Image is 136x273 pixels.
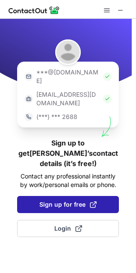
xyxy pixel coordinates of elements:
[36,90,100,107] p: [EMAIL_ADDRESS][DOMAIN_NAME]
[9,5,60,15] img: ContactOut v5.3.10
[103,72,112,81] img: Check Icon
[17,220,119,237] button: Login
[103,95,112,103] img: Check Icon
[36,68,100,85] p: ***@[DOMAIN_NAME]
[24,72,33,81] img: https://contactout.com/extension/app/static/media/login-email-icon.f64bce713bb5cd1896fef81aa7b14a...
[17,172,119,189] p: Contact any professional instantly by work/personal emails or phone.
[17,196,119,213] button: Sign up for free
[17,138,119,169] h1: Sign up to get [PERSON_NAME]’s contact details (it’s free!)
[24,95,33,103] img: https://contactout.com/extension/app/static/media/login-work-icon.638a5007170bc45168077fde17b29a1...
[55,39,81,65] img: Bill Gates
[54,224,82,233] span: Login
[24,113,33,121] img: https://contactout.com/extension/app/static/media/login-phone-icon.bacfcb865e29de816d437549d7f4cb...
[39,200,97,209] span: Sign up for free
